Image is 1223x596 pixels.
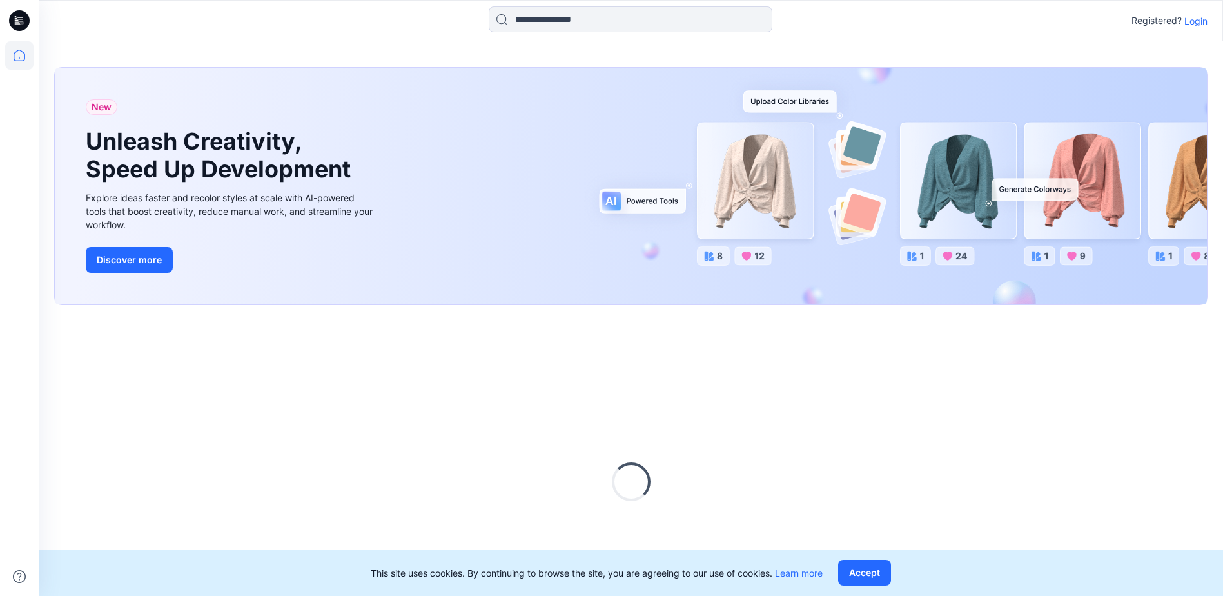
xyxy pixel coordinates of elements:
p: Login [1184,14,1208,28]
p: Registered? [1131,13,1182,28]
button: Discover more [86,247,173,273]
p: This site uses cookies. By continuing to browse the site, you are agreeing to our use of cookies. [371,566,823,580]
a: Learn more [775,568,823,579]
span: New [92,99,112,115]
h1: Unleash Creativity, Speed Up Development [86,128,357,183]
a: Discover more [86,247,376,273]
button: Accept [838,560,891,586]
div: Explore ideas faster and recolor styles at scale with AI-powered tools that boost creativity, red... [86,191,376,232]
